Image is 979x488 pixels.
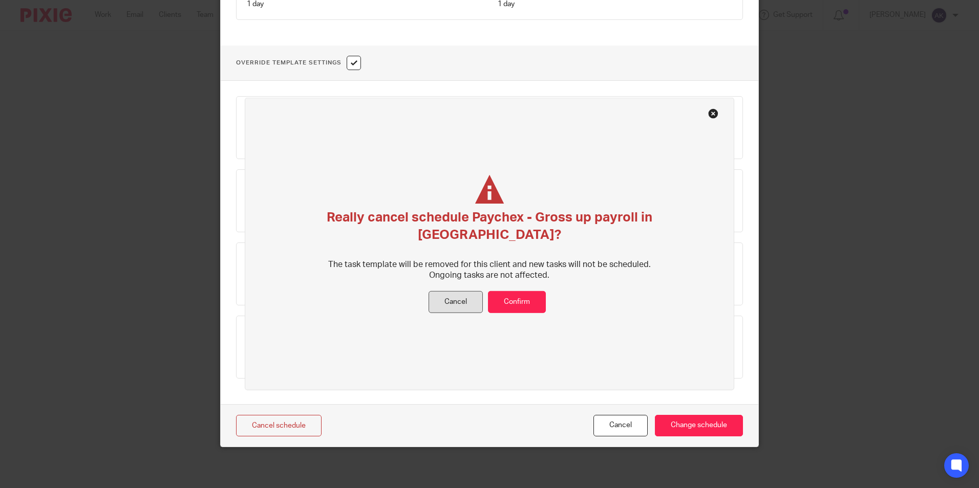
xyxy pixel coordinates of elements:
button: Cancel [593,415,648,437]
button: Cancel [429,291,483,313]
button: Confirm [488,291,546,313]
a: Cancel schedule [236,415,322,437]
h1: Override Template Settings [236,56,361,70]
input: Change schedule [655,415,743,437]
span: Really cancel schedule Paychex - Gross up payroll in [GEOGRAPHIC_DATA]? [327,211,652,241]
p: The task template will be removed for this client and new tasks will not be scheduled. Ongoing ta... [318,259,661,281]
